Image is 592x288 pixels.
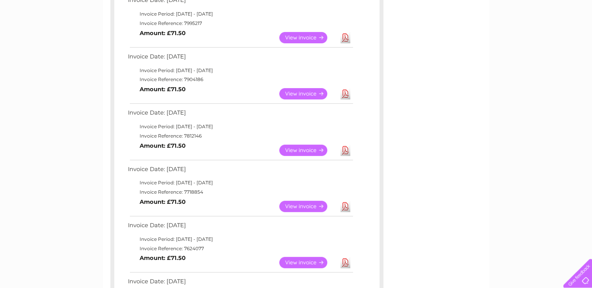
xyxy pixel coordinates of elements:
a: Log out [566,33,585,39]
img: logo.png [21,20,60,44]
div: Clear Business is a trading name of Verastar Limited (registered in [GEOGRAPHIC_DATA] No. 3667643... [112,4,481,38]
td: Invoice Reference: 7812146 [126,131,354,141]
a: View [279,257,337,268]
b: Amount: £71.50 [140,254,186,261]
a: Download [340,257,350,268]
a: View [279,32,337,43]
td: Invoice Period: [DATE] - [DATE] [126,9,354,19]
b: Amount: £71.50 [140,142,186,149]
a: View [279,88,337,99]
a: Contact [540,33,559,39]
a: View [279,201,337,212]
td: Invoice Period: [DATE] - [DATE] [126,66,354,75]
a: View [279,145,337,156]
a: Download [340,201,350,212]
td: Invoice Date: [DATE] [126,220,354,235]
a: Download [340,145,350,156]
a: Water [455,33,470,39]
td: Invoice Reference: 7995217 [126,19,354,28]
td: Invoice Date: [DATE] [126,108,354,122]
a: 0333 014 3131 [445,4,499,14]
td: Invoice Period: [DATE] - [DATE] [126,122,354,131]
td: Invoice Period: [DATE] - [DATE] [126,235,354,244]
b: Amount: £71.50 [140,86,186,93]
td: Invoice Reference: 7624077 [126,244,354,253]
a: Telecoms [496,33,519,39]
td: Invoice Reference: 7718854 [126,187,354,197]
a: Download [340,32,350,43]
td: Invoice Reference: 7904186 [126,75,354,84]
b: Amount: £71.50 [140,30,186,37]
a: Download [340,88,350,99]
td: Invoice Date: [DATE] [126,51,354,66]
td: Invoice Date: [DATE] [126,164,354,178]
b: Amount: £71.50 [140,198,186,205]
a: Blog [524,33,535,39]
a: Energy [474,33,491,39]
td: Invoice Period: [DATE] - [DATE] [126,178,354,187]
